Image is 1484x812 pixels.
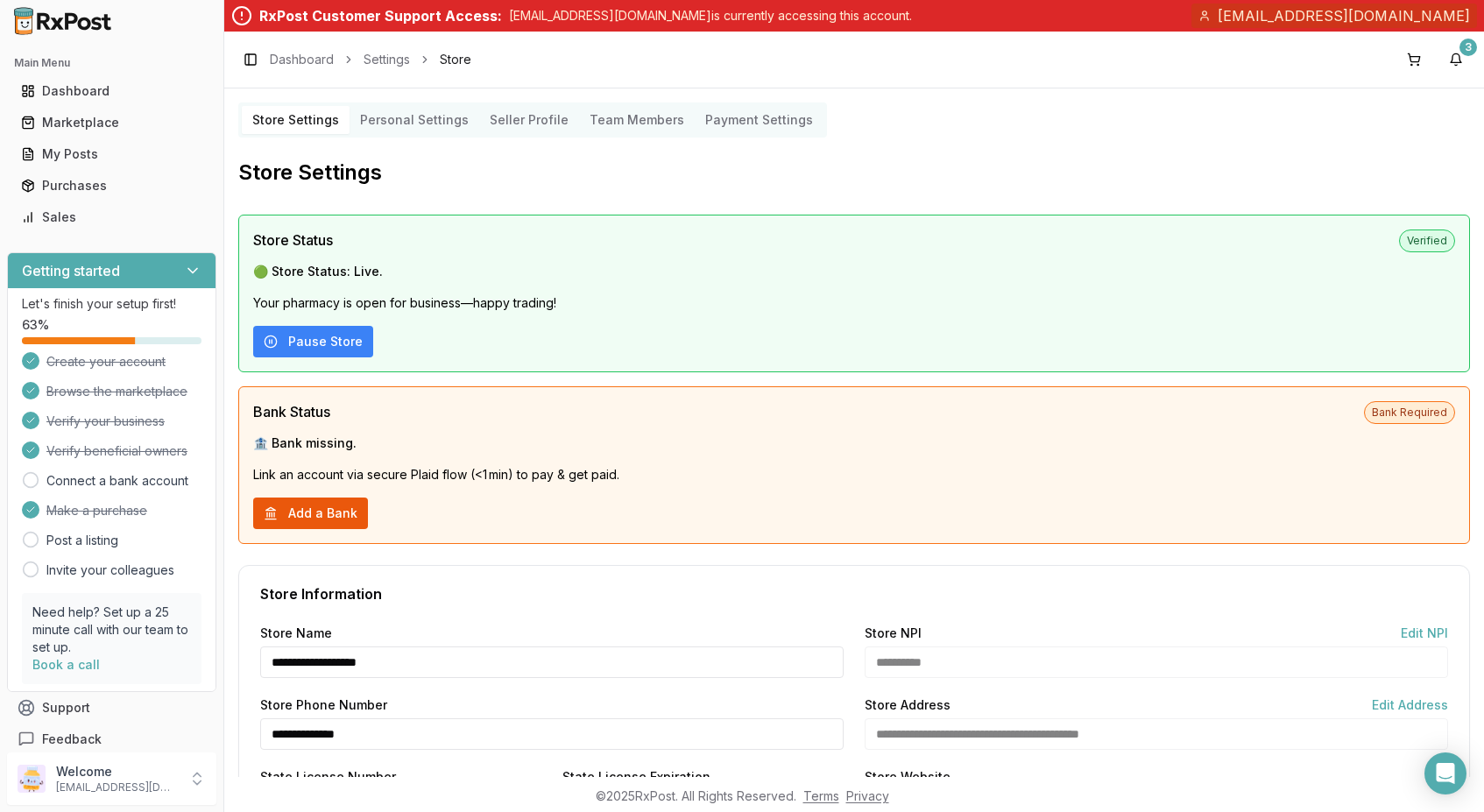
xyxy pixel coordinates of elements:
[21,82,202,100] div: Dashboard
[253,466,1455,484] p: Link an account via secure Plaid flow (<1 min) to pay & get paid.
[1399,229,1455,252] span: Verified
[1424,752,1466,794] div: Open Intercom Messenger
[238,159,1470,187] h2: Store Settings
[253,263,1455,280] p: 🟢 Store Status: Live.
[7,172,216,200] button: Purchases
[46,353,166,371] span: Create your account
[1442,46,1470,74] button: 3
[46,383,187,400] span: Browse the marketplace
[56,763,178,780] p: Welcome
[42,731,102,748] span: Feedback
[509,7,912,25] p: [EMAIL_ADDRESS][DOMAIN_NAME] is currently accessing this account.
[253,229,333,251] span: Store Status
[18,765,46,793] img: User avatar
[242,106,350,134] button: Store Settings
[865,627,922,639] label: Store NPI
[7,140,216,168] button: My Posts
[7,77,216,105] button: Dashboard
[46,472,188,490] a: Connect a bank account
[46,561,174,579] a: Invite your colleagues
[1364,401,1455,424] span: Bank Required
[579,106,695,134] button: Team Members
[270,51,471,68] nav: breadcrumb
[21,145,202,163] div: My Posts
[7,109,216,137] button: Marketplace
[479,106,579,134] button: Seller Profile
[1218,5,1470,26] span: [EMAIL_ADDRESS][DOMAIN_NAME]
[253,401,330,422] span: Bank Status
[253,498,368,529] button: Add a Bank
[7,203,216,231] button: Sales
[21,208,202,226] div: Sales
[259,5,502,26] div: RxPost Customer Support Access:
[440,51,471,68] span: Store
[14,75,209,107] a: Dashboard
[260,627,332,639] label: Store Name
[22,316,49,334] span: 63 %
[56,780,178,794] p: [EMAIL_ADDRESS][DOMAIN_NAME]
[14,201,209,233] a: Sales
[32,657,100,672] a: Book a call
[22,295,201,313] p: Let's finish your setup first!
[32,604,191,656] p: Need help? Set up a 25 minute call with our team to set up.
[364,51,410,68] a: Settings
[350,106,479,134] button: Personal Settings
[260,587,1448,601] div: Store Information
[21,114,202,131] div: Marketplace
[562,771,710,783] label: State License Expiration
[865,699,950,711] label: Store Address
[46,502,147,519] span: Make a purchase
[46,413,165,430] span: Verify your business
[865,771,950,783] label: Store Website
[1459,39,1477,56] div: 3
[21,177,202,194] div: Purchases
[260,699,387,711] label: Store Phone Number
[260,771,396,783] label: State License Number
[846,788,889,803] a: Privacy
[695,106,823,134] button: Payment Settings
[7,7,119,35] img: RxPost Logo
[7,692,216,724] button: Support
[253,434,1455,452] p: 🏦 Bank missing.
[803,788,839,803] a: Terms
[14,170,209,201] a: Purchases
[253,326,373,357] button: Pause Store
[270,51,334,68] a: Dashboard
[22,260,120,281] h3: Getting started
[14,138,209,170] a: My Posts
[46,532,118,549] a: Post a listing
[14,107,209,138] a: Marketplace
[7,724,216,755] button: Feedback
[46,442,187,460] span: Verify beneficial owners
[253,294,1455,312] p: Your pharmacy is open for business—happy trading!
[14,56,209,70] h2: Main Menu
